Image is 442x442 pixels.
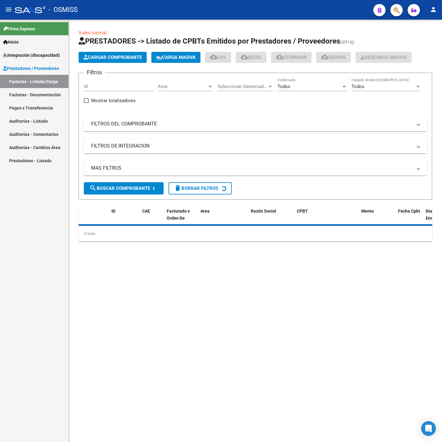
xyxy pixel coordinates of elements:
mat-icon: search [89,184,97,192]
span: (alt+q) [340,39,355,45]
datatable-header-cell: Area [198,205,239,232]
span: CAE [142,209,150,213]
mat-expansion-panel-header: FILTROS DE INTEGRACION [84,139,427,153]
span: PRESTADORES -> Listado de CPBTs Emitidos por Prestadores / Proveedores [79,37,340,45]
button: CSV [205,52,231,63]
mat-icon: delete [174,184,181,192]
span: Area [200,209,210,213]
span: Monto [361,209,374,213]
mat-expansion-panel-header: MAS FILTROS [84,161,427,175]
span: Facturado x Orden De [167,209,190,221]
app-download-masive: Descarga masiva de comprobantes (adjuntos) [355,52,412,63]
button: Buscar Comprobante [84,182,164,194]
span: ID [111,209,115,213]
span: Borrar Filtros [174,186,218,191]
span: EXCEL [241,55,262,60]
button: Cargar Comprobante [79,52,147,63]
span: Integración (discapacidad) [3,52,60,59]
a: Video tutorial [79,30,107,36]
mat-panel-title: MAS FILTROS [91,165,412,171]
span: Estandar [276,55,307,60]
mat-icon: cloud_download [276,53,283,61]
span: Fecha Cpbt [398,209,420,213]
span: CSV [210,55,226,60]
h3: Filtros [84,68,105,77]
span: Gecros [321,55,346,60]
mat-icon: cloud_download [210,53,217,61]
button: Gecros [316,52,351,63]
button: Carga Masiva [151,52,200,63]
span: - OSMISS [48,3,78,17]
mat-panel-title: FILTROS DE INTEGRACION [91,143,412,149]
span: Seleccionar Gerenciador [218,84,267,89]
button: EXCEL [236,52,266,63]
button: Descarga Masiva [355,52,412,63]
mat-expansion-panel-header: FILTROS DEL COMPROBANTE [84,117,427,131]
div: 0 total [79,226,432,241]
button: Borrar Filtros [169,182,232,194]
span: Prestadores / Proveedores [3,65,59,72]
span: Buscar Comprobante [89,186,150,191]
datatable-header-cell: ID [109,205,140,232]
span: Descarga Masiva [360,55,407,60]
span: Todos [351,84,364,89]
span: Carga Masiva [156,55,196,60]
datatable-header-cell: CAE [140,205,164,232]
mat-icon: cloud_download [321,53,328,61]
datatable-header-cell: Facturado x Orden De [164,205,198,232]
span: Area [158,84,207,89]
span: Todos [277,84,290,89]
mat-icon: cloud_download [241,53,248,61]
datatable-header-cell: CPBT [294,205,359,232]
datatable-header-cell: Monto [359,205,396,232]
button: Estandar [271,52,312,63]
span: Cargar Comprobante [83,55,142,60]
span: Inicio [3,39,19,45]
span: Razón Social [251,209,276,213]
span: CPBT [297,209,308,213]
mat-panel-title: FILTROS DEL COMPROBANTE [91,121,412,127]
span: Mostrar totalizadores [91,97,136,104]
div: Open Intercom Messenger [421,421,436,436]
mat-icon: person [430,6,437,13]
datatable-header-cell: Fecha Cpbt [396,205,423,232]
span: Firma Express [3,25,35,32]
mat-icon: menu [5,6,12,13]
datatable-header-cell: Razón Social [248,205,294,232]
